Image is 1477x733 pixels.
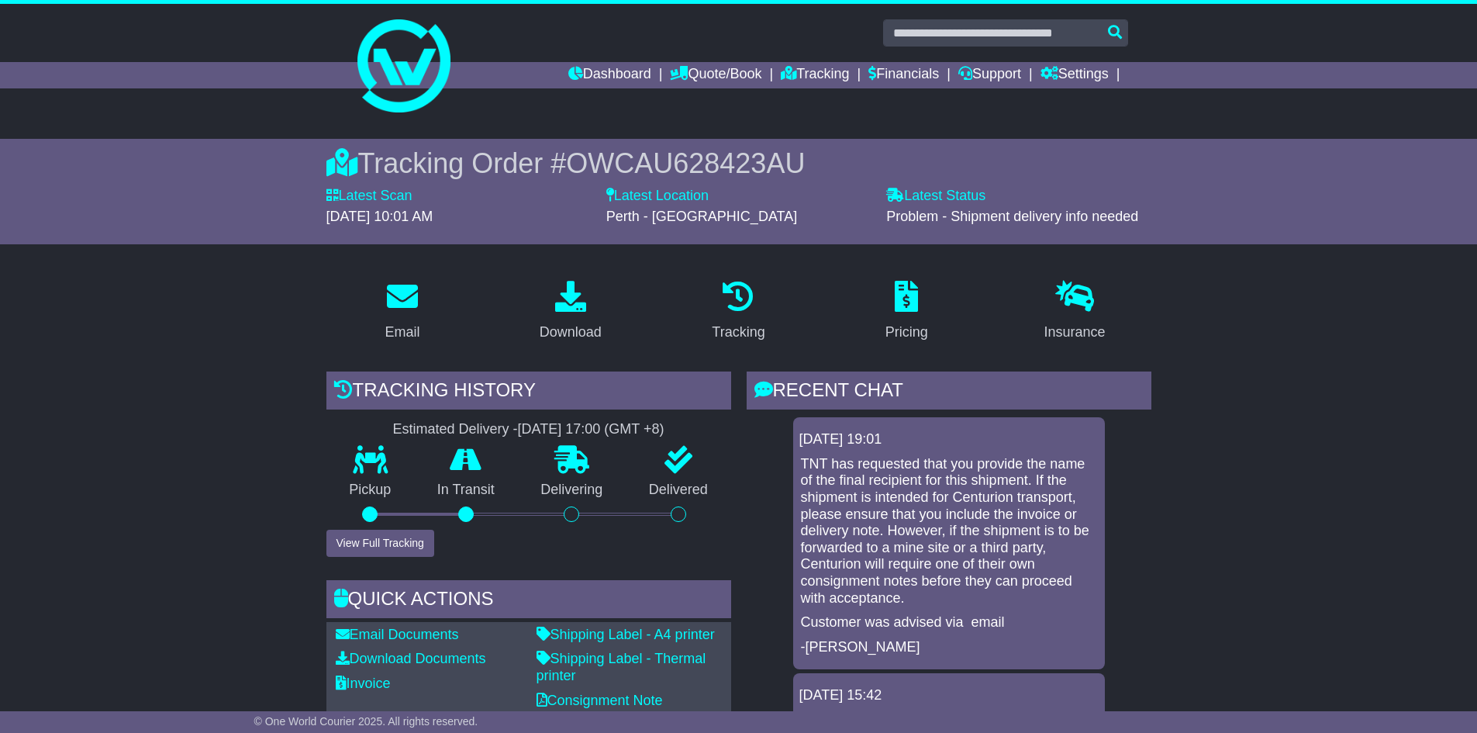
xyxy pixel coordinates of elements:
p: In Transit [414,482,518,499]
div: Email [385,322,419,343]
label: Latest Status [886,188,985,205]
a: Support [958,62,1021,88]
div: Tracking Order # [326,147,1151,180]
div: [DATE] 19:01 [799,431,1099,448]
p: Pickup [326,482,415,499]
p: Delivering [518,482,626,499]
a: Consignment Note [537,693,663,708]
a: Download Documents [336,651,486,666]
a: Insurance [1034,275,1116,348]
div: Estimated Delivery - [326,421,731,438]
span: OWCAU628423AU [566,147,805,179]
a: Email [374,275,430,348]
a: Email Documents [336,627,459,642]
a: Tracking [702,275,775,348]
a: Financials [868,62,939,88]
div: Quick Actions [326,580,731,622]
div: Tracking history [326,372,731,413]
div: [DATE] 15:42 [799,687,1099,704]
div: Download [540,322,602,343]
a: Settings [1040,62,1109,88]
div: Insurance [1044,322,1106,343]
label: Latest Location [606,188,709,205]
p: -[PERSON_NAME] [801,639,1097,656]
span: [DATE] 10:01 AM [326,209,433,224]
div: [DATE] 17:00 (GMT +8) [518,421,664,438]
a: Shipping Label - Thermal printer [537,651,706,683]
a: Pricing [875,275,938,348]
a: Invoice [336,676,391,691]
span: © One World Courier 2025. All rights reserved. [254,715,478,728]
a: Download [530,275,612,348]
div: RECENT CHAT [747,372,1151,413]
span: Perth - [GEOGRAPHIC_DATA] [606,209,797,224]
div: Tracking [712,322,764,343]
a: Shipping Label - A4 printer [537,627,715,642]
label: Latest Scan [326,188,412,205]
p: TNT has requested that you provide the name of the final recipient for this shipment. If the ship... [801,456,1097,607]
a: Quote/Book [670,62,761,88]
div: Pricing [885,322,928,343]
p: Customer was advised via email [801,614,1097,631]
p: Delivered [626,482,731,499]
a: Dashboard [568,62,651,88]
span: Problem - Shipment delivery info needed [886,209,1138,224]
a: Tracking [781,62,849,88]
button: View Full Tracking [326,530,434,557]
